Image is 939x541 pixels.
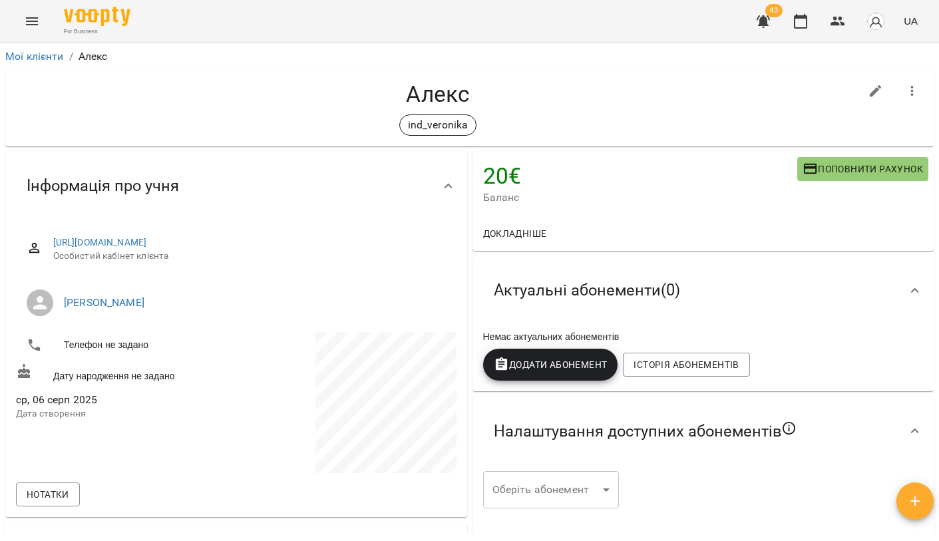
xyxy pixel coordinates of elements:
[79,49,108,65] p: Алекс
[866,12,885,31] img: avatar_s.png
[898,9,923,33] button: UA
[399,114,477,136] div: ind_veronika
[480,327,926,346] div: Немає актуальних абонементів
[797,157,928,181] button: Поповнити рахунок
[494,280,680,301] span: Актуальні абонементи ( 0 )
[5,49,934,65] nav: breadcrumb
[478,222,552,246] button: Докладніше
[16,482,80,506] button: Нотатки
[64,7,130,26] img: Voopty Logo
[634,357,739,373] span: Історія абонементів
[483,349,618,381] button: Додати Абонемент
[781,421,797,437] svg: Якщо не обрано жодного, клієнт зможе побачити всі публічні абонементи
[5,152,467,220] div: Інформація про учня
[803,161,923,177] span: Поповнити рахунок
[483,471,620,508] div: ​
[53,237,147,248] a: [URL][DOMAIN_NAME]
[16,392,234,408] span: ср, 06 серп 2025
[16,5,48,37] button: Menu
[64,296,144,309] a: [PERSON_NAME]
[5,50,64,63] a: Мої клієнти
[483,226,547,242] span: Докладніше
[472,397,934,466] div: Налаштування доступних абонементів
[483,162,797,190] h4: 20 €
[64,27,130,36] span: For Business
[69,49,73,65] li: /
[904,14,918,28] span: UA
[408,117,469,133] p: ind_veronika
[623,353,749,377] button: Історія абонементів
[16,407,234,421] p: Дата створення
[472,256,934,325] div: Актуальні абонементи(0)
[765,4,783,17] span: 43
[53,250,446,263] span: Особистий кабінет клієнта
[16,332,234,359] li: Телефон не задано
[13,361,236,385] div: Дату народження не задано
[16,81,860,108] h4: Алекс
[27,486,69,502] span: Нотатки
[494,421,797,442] span: Налаштування доступних абонементів
[27,176,179,196] span: Інформація про учня
[494,357,608,373] span: Додати Абонемент
[483,190,797,206] span: Баланс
